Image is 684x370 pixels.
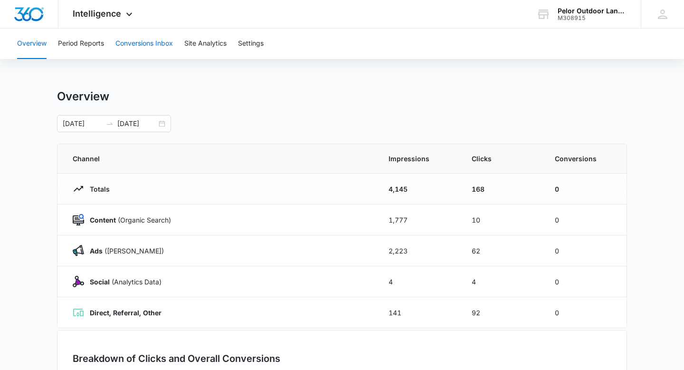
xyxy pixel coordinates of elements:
[472,154,532,164] span: Clicks
[90,216,116,224] strong: Content
[73,154,366,164] span: Channel
[63,118,102,129] input: Start date
[377,174,460,204] td: 4,145
[84,246,164,256] p: ([PERSON_NAME])
[73,9,121,19] span: Intelligence
[73,351,280,366] h3: Breakdown of Clicks and Overall Conversions
[106,120,114,127] span: to
[460,204,543,235] td: 10
[84,215,171,225] p: (Organic Search)
[84,184,110,194] p: Totals
[115,29,173,59] button: Conversions Inbox
[73,276,84,287] img: Social
[543,204,627,235] td: 0
[555,154,611,164] span: Conversions
[377,297,460,328] td: 141
[377,266,460,297] td: 4
[90,247,103,255] strong: Ads
[377,204,460,235] td: 1,777
[238,29,264,59] button: Settings
[90,278,110,286] strong: Social
[57,89,109,104] h1: Overview
[17,29,47,59] button: Overview
[460,174,543,204] td: 168
[84,277,161,287] p: (Analytics Data)
[543,297,627,328] td: 0
[389,154,449,164] span: Impressions
[377,235,460,266] td: 2,223
[184,29,227,59] button: Site Analytics
[460,266,543,297] td: 4
[543,266,627,297] td: 0
[73,245,84,256] img: Ads
[58,29,104,59] button: Period Reports
[543,174,627,204] td: 0
[73,214,84,225] img: Content
[543,235,627,266] td: 0
[558,15,627,21] div: account id
[460,297,543,328] td: 92
[558,7,627,15] div: account name
[117,118,157,129] input: End date
[106,120,114,127] span: swap-right
[460,235,543,266] td: 62
[90,309,161,317] strong: Direct, Referral, Other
